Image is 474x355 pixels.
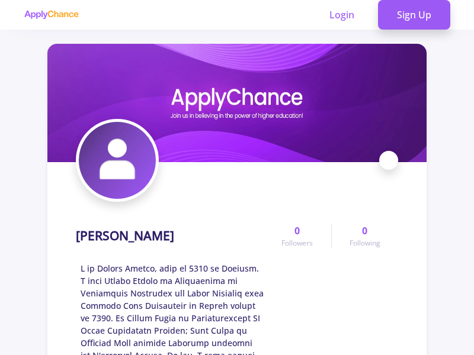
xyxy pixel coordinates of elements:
img: Sadegh Panahicover image [47,44,427,162]
span: Followers [281,238,313,248]
span: Following [350,238,380,248]
span: 0 [294,224,300,238]
a: 0Following [331,224,398,248]
a: 0Followers [264,224,331,248]
span: 0 [362,224,367,238]
img: Sadegh Panahiavatar [79,122,156,199]
img: applychance logo text only [24,10,79,20]
h1: [PERSON_NAME] [76,228,174,243]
